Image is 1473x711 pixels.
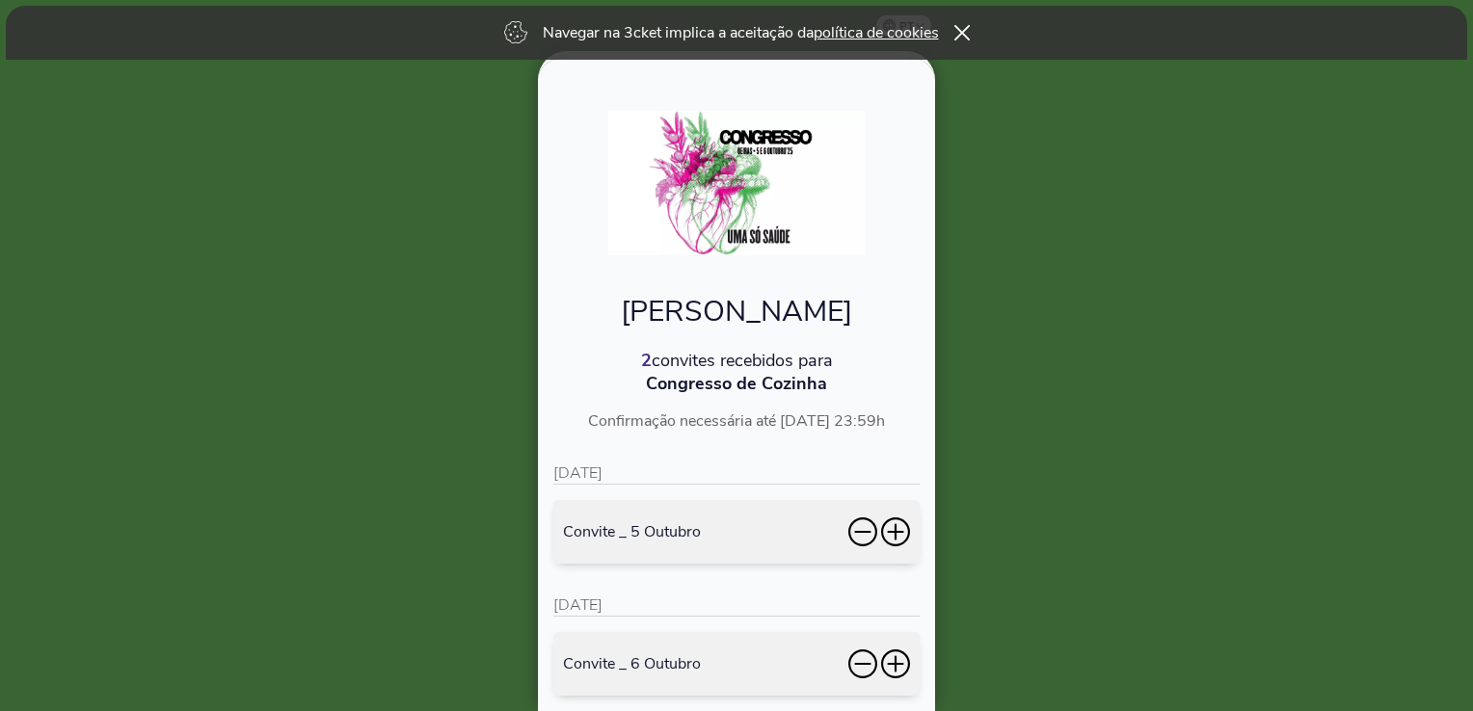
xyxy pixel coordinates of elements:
[563,653,701,674] span: Convite _ 6 Outubro
[814,22,939,43] a: política de cookies
[563,521,701,542] span: Convite _ 5 Outubro
[543,22,939,43] p: Navegar na 3cket implica a aceitação da
[553,372,920,395] p: Congresso de Cozinha
[553,349,920,372] p: convites recebidos para
[588,410,885,432] span: Confirmação necessária até [DATE] 23:59h
[553,594,920,617] p: [DATE]
[641,349,652,372] span: 2
[553,292,920,331] p: [PERSON_NAME]
[553,462,920,485] p: [DATE]
[608,111,866,255] img: 2e4255ff68674944a400b3b1540120ea.webp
